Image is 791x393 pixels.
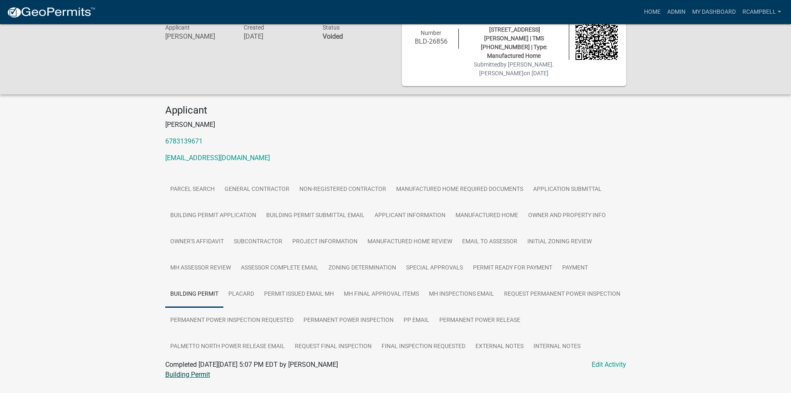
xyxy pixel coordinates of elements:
a: My Dashboard [689,4,739,20]
a: Owner's Affidavit [165,229,229,255]
a: Zoning Determination [323,255,401,282]
a: Special Approvals [401,255,468,282]
a: Home [641,4,664,20]
a: Assessor Complete Email [236,255,323,282]
h6: BLD-26856 [410,37,453,45]
a: Application Submittal [528,176,607,203]
a: Payment [557,255,593,282]
a: General Contractor [220,176,294,203]
a: MH Assessor Review [165,255,236,282]
a: Initial Zoning Review [522,229,597,255]
a: Internal Notes [529,334,585,360]
a: Permanent Power Inspection Requested [165,307,299,334]
a: Non-Registered Contractor [294,176,391,203]
a: Manufactured Home [451,203,523,229]
span: Number [421,30,441,36]
a: Manufactured Home Review [362,229,457,255]
a: Parcel search [165,176,220,203]
a: Building Permit [165,281,223,308]
span: Status [323,24,340,31]
a: Building Permit Submittal Email [261,203,370,229]
a: Admin [664,4,689,20]
h6: [DATE] [244,32,310,40]
p: [PERSON_NAME] [165,120,626,130]
img: QR code [575,17,618,60]
a: Building Permit Application [165,203,261,229]
span: Created [244,24,264,31]
span: Applicant [165,24,190,31]
a: MH Inspections Email [424,281,499,308]
a: External Notes [470,334,529,360]
a: Palmetto North Power Release Email [165,334,290,360]
span: Submitted on [DATE] [474,61,554,77]
a: Project Information [287,229,362,255]
a: rcampbell [739,4,784,20]
a: PP Email [399,307,434,334]
a: Applicant Information [370,203,451,229]
a: Owner and Property Info [523,203,611,229]
a: [EMAIL_ADDRESS][DOMAIN_NAME] [165,154,270,162]
a: 6783139671 [165,137,203,145]
a: Permanent Power Inspection [299,307,399,334]
a: Email to Assessor [457,229,522,255]
h6: [PERSON_NAME] [165,32,232,40]
h4: Applicant [165,104,626,116]
span: by [PERSON_NAME].[PERSON_NAME] [479,61,554,77]
a: Building Permit [165,371,210,378]
strong: Voided [323,32,343,40]
a: Edit Activity [592,360,626,370]
a: Permanent Power Release [434,307,525,334]
a: Request Final Inspection [290,334,377,360]
a: Permit Ready for Payment [468,255,557,282]
a: Placard [223,281,259,308]
span: Completed [DATE][DATE] 5:07 PM EDT by [PERSON_NAME] [165,361,338,368]
a: Final Inspection Requested [377,334,470,360]
a: Manufactured Home Required Documents [391,176,528,203]
a: Request Permanent Power Inspection [499,281,625,308]
a: MH Final Approval Items [339,281,424,308]
a: Permit Issued Email MH [259,281,339,308]
a: Subcontractor [229,229,287,255]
